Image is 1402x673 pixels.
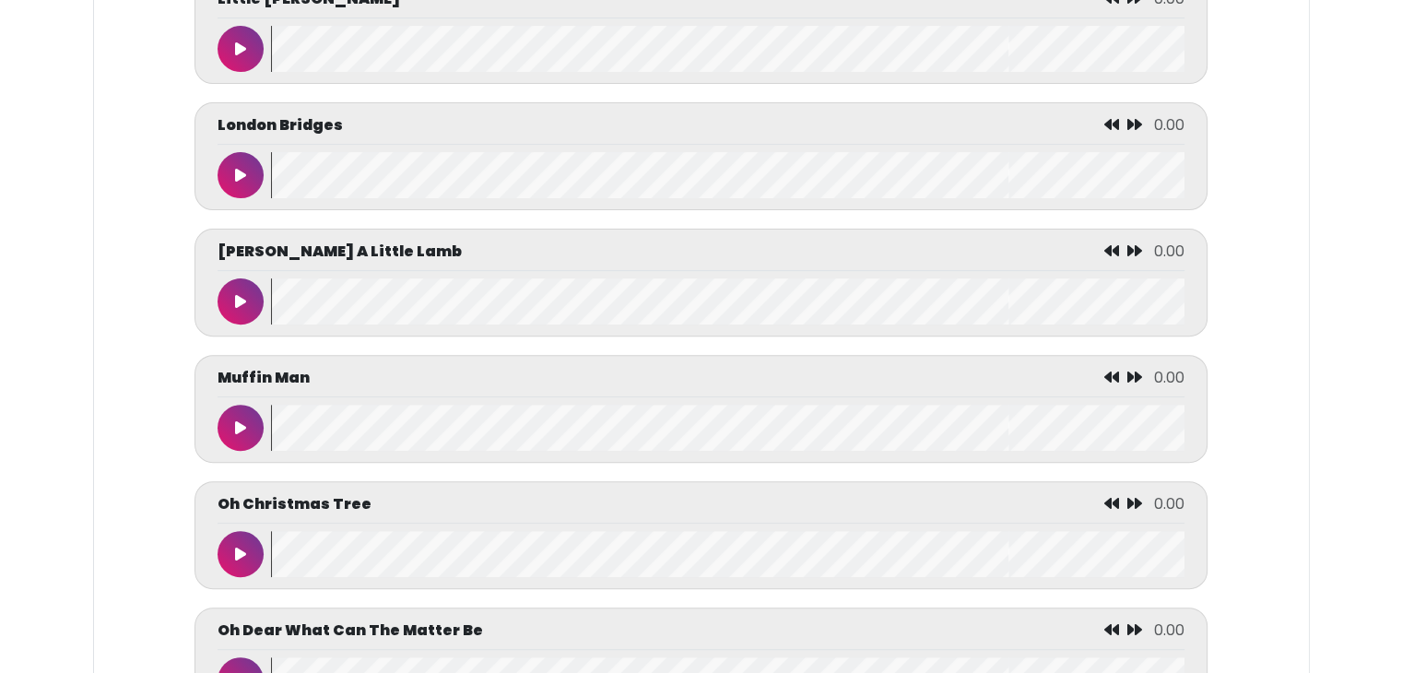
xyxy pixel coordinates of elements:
p: Oh Dear What Can The Matter Be [218,620,483,642]
span: 0.00 [1154,620,1184,641]
span: 0.00 [1154,493,1184,514]
p: [PERSON_NAME] A Little Lamb [218,241,462,263]
p: London Bridges [218,114,343,136]
span: 0.00 [1154,367,1184,388]
p: Muffin Man [218,367,310,389]
p: Oh Christmas Tree [218,493,371,515]
span: 0.00 [1154,241,1184,262]
span: 0.00 [1154,114,1184,136]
